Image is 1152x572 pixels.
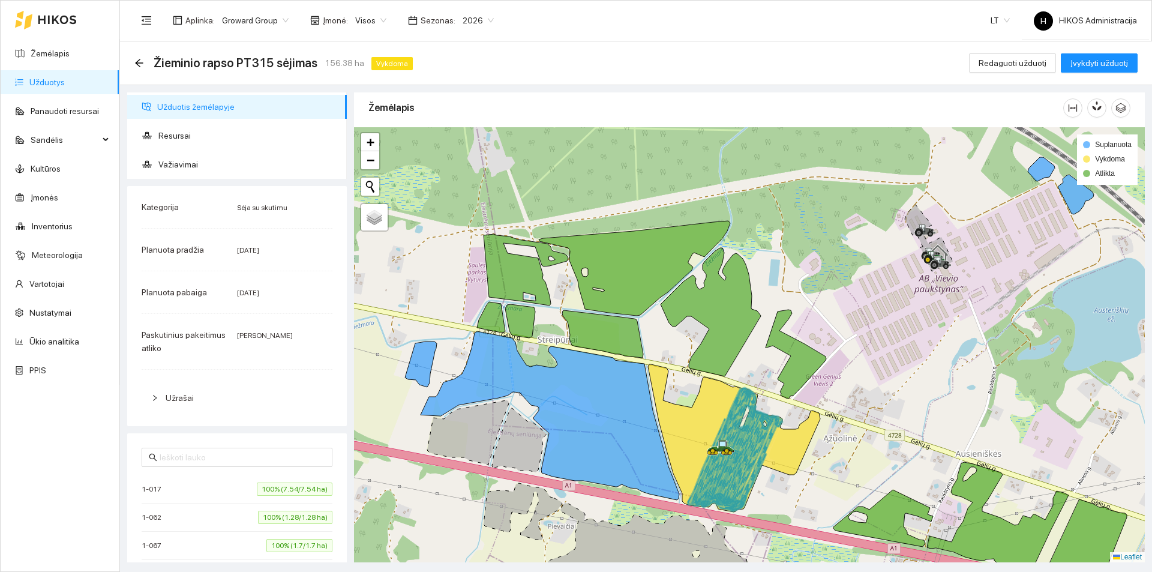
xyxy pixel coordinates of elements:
span: H [1040,11,1046,31]
span: 1-067 [142,540,167,552]
span: 1-017 [142,483,167,495]
span: search [149,453,157,462]
span: shop [310,16,320,25]
span: calendar [408,16,418,25]
span: Įmonė : [323,14,348,27]
a: Ūkio analitika [29,337,79,346]
span: 1-062 [142,511,167,523]
span: Resursai [158,124,337,148]
span: Sandėlis [31,128,99,152]
span: Redaguoti užduotį [979,56,1046,70]
span: Suplanuota [1095,140,1132,149]
span: Visos [355,11,386,29]
span: Sėja su skutimu [237,203,287,212]
span: 100% (1.28/1.28 ha) [258,511,332,524]
span: 156.38 ha [325,56,364,70]
a: Vartotojai [29,279,64,289]
span: column-width [1064,103,1082,113]
span: [DATE] [237,289,259,297]
a: Nustatymai [29,308,71,318]
span: HIKOS Administracija [1034,16,1137,25]
span: menu-fold [141,15,152,26]
span: Aplinka : [185,14,215,27]
div: Užrašai [142,384,332,412]
span: Užduotis žemėlapyje [157,95,337,119]
a: Žemėlapis [31,49,70,58]
a: Meteorologija [32,250,83,260]
a: Inventorius [32,221,73,231]
button: Initiate a new search [361,178,379,196]
span: Planuota pabaiga [142,288,207,297]
span: Planuota pradžia [142,245,204,254]
a: Užduotys [29,77,65,87]
span: Užrašai [166,393,194,403]
a: Zoom out [361,151,379,169]
a: Layers [361,204,388,230]
span: Groward Group [222,11,289,29]
a: Leaflet [1113,553,1142,561]
a: Redaguoti užduotį [969,58,1056,68]
span: 2026 [463,11,494,29]
span: [DATE] [237,246,259,254]
span: Sezonas : [421,14,455,27]
a: Panaudoti resursai [31,106,99,116]
button: Redaguoti užduotį [969,53,1056,73]
span: Kategorija [142,202,179,212]
span: Atlikta [1095,169,1115,178]
span: Įvykdyti užduotį [1070,56,1128,70]
a: Zoom in [361,133,379,151]
span: Vykdoma [371,57,413,70]
span: Žieminio rapso PT315 sėjimas [154,53,317,73]
span: [PERSON_NAME] [237,331,293,340]
span: 100% (1.7/1.7 ha) [266,539,332,552]
div: Žemėlapis [368,91,1063,125]
span: arrow-left [134,58,144,68]
input: Ieškoti lauko [160,451,325,464]
span: Važiavimai [158,152,337,176]
a: Kultūros [31,164,61,173]
span: Paskutinius pakeitimus atliko [142,330,226,353]
span: LT [991,11,1010,29]
button: menu-fold [134,8,158,32]
span: − [367,152,374,167]
span: right [151,394,158,402]
span: layout [173,16,182,25]
span: + [367,134,374,149]
button: Įvykdyti užduotį [1061,53,1138,73]
a: Įmonės [31,193,58,202]
span: 100% (7.54/7.54 ha) [257,483,332,496]
div: Atgal [134,58,144,68]
button: column-width [1063,98,1082,118]
span: Vykdoma [1095,155,1125,163]
a: PPIS [29,366,46,375]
